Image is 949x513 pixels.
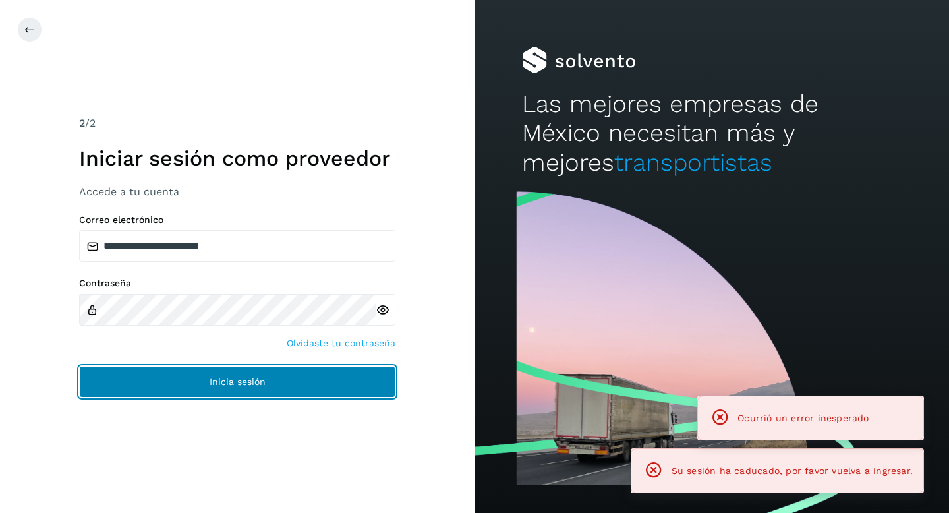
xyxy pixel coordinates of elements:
[210,377,266,386] span: Inicia sesión
[79,146,395,171] h1: Iniciar sesión como proveedor
[79,115,395,131] div: /2
[287,336,395,350] a: Olvidaste tu contraseña
[672,466,913,476] span: Su sesión ha caducado, por favor vuelva a ingresar.
[614,148,772,177] span: transportistas
[737,413,869,423] span: Ocurrió un error inesperado
[522,90,902,177] h2: Las mejores empresas de México necesitan más y mejores
[79,185,395,198] h3: Accede a tu cuenta
[79,117,85,129] span: 2
[79,366,395,398] button: Inicia sesión
[79,214,395,226] label: Correo electrónico
[79,278,395,289] label: Contraseña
